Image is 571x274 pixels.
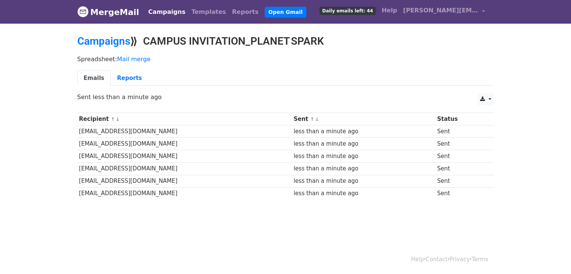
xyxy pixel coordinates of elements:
a: Contact [426,256,447,263]
a: Terms [472,256,488,263]
td: [EMAIL_ADDRESS][DOMAIN_NAME] [77,150,292,163]
td: [EMAIL_ADDRESS][DOMAIN_NAME] [77,175,292,187]
th: Recipient [77,113,292,125]
div: less than a minute ago [294,152,434,161]
a: Help [379,3,400,18]
a: Open Gmail [265,7,306,18]
a: Campaigns [77,35,130,47]
a: ↓ [116,116,120,122]
img: MergeMail logo [77,6,89,17]
span: Daily emails left: 44 [319,7,375,15]
p: Spreadsheet: [77,55,494,63]
td: Sent [435,187,487,200]
a: ↑ [111,116,115,122]
a: MergeMail [77,4,139,20]
a: Campaigns [145,5,188,20]
td: Sent [435,125,487,138]
a: Daily emails left: 44 [316,3,378,18]
th: Status [435,113,487,125]
td: [EMAIL_ADDRESS][DOMAIN_NAME] [77,187,292,200]
a: Reports [229,5,262,20]
a: ↓ [315,116,319,122]
a: Templates [188,5,229,20]
td: Sent [435,175,487,187]
span: [PERSON_NAME][EMAIL_ADDRESS][DOMAIN_NAME] [403,6,478,15]
div: less than a minute ago [294,189,434,198]
td: [EMAIL_ADDRESS][DOMAIN_NAME] [77,138,292,150]
td: Sent [435,138,487,150]
div: less than a minute ago [294,140,434,148]
div: less than a minute ago [294,177,434,185]
a: [PERSON_NAME][EMAIL_ADDRESS][DOMAIN_NAME] [400,3,488,21]
a: Emails [77,71,111,86]
h2: ⟫ CAMPUS INVITATION_PLANET SPARK [77,35,494,48]
td: Sent [435,163,487,175]
div: less than a minute ago [294,127,434,136]
a: Privacy [449,256,470,263]
a: Mail merge [117,56,151,63]
a: ↑ [310,116,314,122]
p: Sent less than a minute ago [77,93,494,101]
div: less than a minute ago [294,164,434,173]
a: Reports [111,71,148,86]
th: Sent [292,113,435,125]
td: Sent [435,150,487,163]
td: [EMAIL_ADDRESS][DOMAIN_NAME] [77,163,292,175]
td: [EMAIL_ADDRESS][DOMAIN_NAME] [77,125,292,138]
a: Help [411,256,424,263]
